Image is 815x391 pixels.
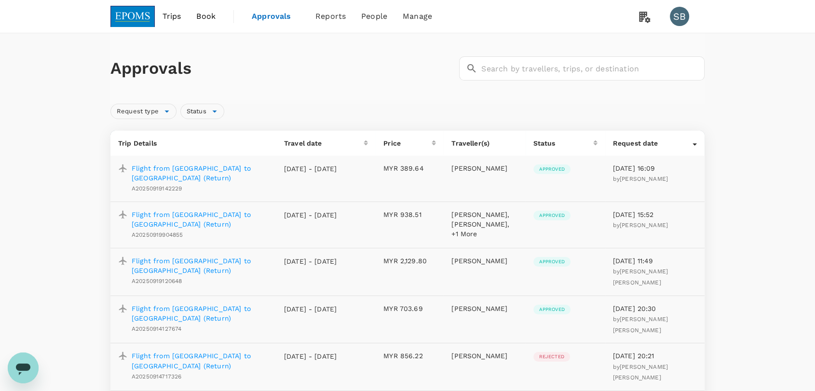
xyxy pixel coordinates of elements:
span: Approved [533,212,570,219]
span: by [613,364,668,381]
input: Search by travellers, trips, or destination [481,56,705,81]
span: A20250914127674 [132,325,181,332]
img: EPOMS SDN BHD [110,6,155,27]
p: MYR 389.64 [383,163,436,173]
span: A20250914717326 [132,373,181,380]
span: A20250919142229 [132,185,182,192]
iframe: Button to launch messaging window [8,352,39,383]
div: Travel date [284,138,364,148]
p: Traveller(s) [451,138,517,148]
h1: Approvals [110,58,455,79]
a: Flight from [GEOGRAPHIC_DATA] to [GEOGRAPHIC_DATA] (Return) [132,210,269,229]
div: Request type [110,104,177,119]
a: Flight from [GEOGRAPHIC_DATA] to [GEOGRAPHIC_DATA] (Return) [132,163,269,183]
p: [DATE] - [DATE] [284,256,337,266]
p: [DATE] 20:21 [613,351,697,361]
p: [DATE] 15:52 [613,210,697,219]
span: [PERSON_NAME] [PERSON_NAME] [613,316,668,334]
span: People [361,11,387,22]
span: Book [196,11,216,22]
p: [DATE] 20:30 [613,304,697,313]
div: SB [670,7,689,26]
span: A20250919120648 [132,278,182,284]
span: by [613,268,668,286]
a: Flight from [GEOGRAPHIC_DATA] to [GEOGRAPHIC_DATA] (Return) [132,351,269,370]
div: Request date [613,138,693,148]
p: [DATE] - [DATE] [284,164,337,174]
div: Status [533,138,593,148]
span: A20250919904855 [132,231,183,238]
p: [DATE] 11:49 [613,256,697,266]
span: Approved [533,258,570,265]
p: [PERSON_NAME] [451,256,517,266]
span: Status [181,107,212,116]
p: [PERSON_NAME] [451,163,517,173]
div: Price [383,138,432,148]
span: Rejected [533,353,570,360]
p: MYR 938.51 [383,210,436,219]
span: by [613,222,668,229]
span: Approved [533,306,570,313]
a: Flight from [GEOGRAPHIC_DATA] to [GEOGRAPHIC_DATA] (Return) [132,256,269,275]
p: [DATE] - [DATE] [284,210,337,220]
span: by [613,175,668,182]
div: Status [180,104,224,119]
span: [PERSON_NAME] [620,222,668,229]
span: Request type [111,107,164,116]
span: [PERSON_NAME] [PERSON_NAME] [613,364,668,381]
p: [DATE] - [DATE] [284,304,337,314]
span: Approvals [252,11,300,22]
p: MYR 856.22 [383,351,436,361]
span: Trips [163,11,181,22]
p: [DATE] - [DATE] [284,351,337,361]
p: Trip Details [118,138,269,148]
p: [PERSON_NAME] [451,351,517,361]
span: Approved [533,166,570,173]
p: MYR 703.69 [383,304,436,313]
p: [DATE] 16:09 [613,163,697,173]
span: by [613,316,668,334]
a: Flight from [GEOGRAPHIC_DATA] to [GEOGRAPHIC_DATA] (Return) [132,304,269,323]
span: Reports [315,11,346,22]
span: Manage [403,11,432,22]
p: [PERSON_NAME] [451,304,517,313]
p: [PERSON_NAME], [PERSON_NAME], +1 More [451,210,517,239]
p: MYR 2,129.80 [383,256,436,266]
span: [PERSON_NAME] [620,175,668,182]
span: [PERSON_NAME] [PERSON_NAME] [613,268,668,286]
